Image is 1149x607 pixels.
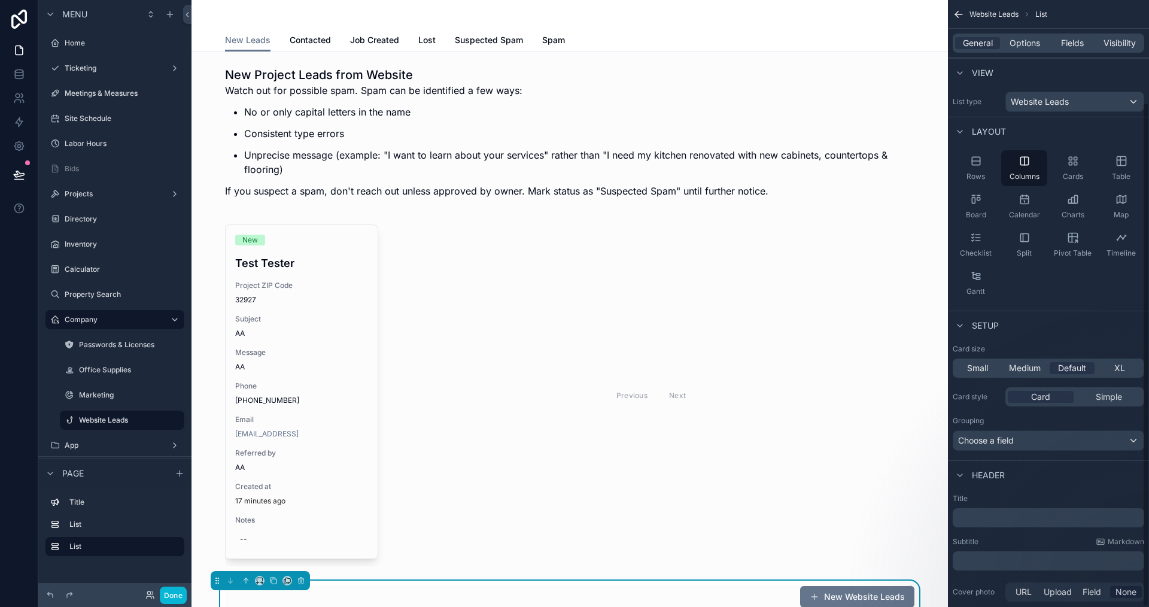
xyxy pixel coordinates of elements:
button: Gantt [953,265,999,301]
label: Home [65,38,182,48]
span: Setup [972,320,999,332]
label: Ticketing [65,63,165,73]
a: Ticketing [45,59,184,78]
label: Website Leads [79,415,177,425]
span: Table [1112,172,1130,181]
a: Company [45,310,184,329]
span: Rows [966,172,985,181]
a: Passwords & Licenses [60,335,184,354]
span: Simple [1096,391,1122,403]
a: Contacted [290,29,331,53]
button: Rows [953,150,999,186]
button: Timeline [1098,227,1144,263]
a: Suspected Spam [455,29,523,53]
a: Inventory [45,235,184,254]
span: New Leads [225,34,270,46]
label: Company [65,315,160,324]
a: Labor Hours [45,134,184,153]
span: Medium [1009,362,1041,374]
a: Directory [45,210,184,229]
span: Header [972,469,1005,481]
a: Calculator [45,260,184,279]
span: Choose a field [958,435,1014,445]
label: Labor Hours [65,139,182,148]
span: Suspected Spam [455,34,523,46]
label: Property Search [65,290,182,299]
label: Calculator [65,265,182,274]
span: Small [967,362,988,374]
label: Bids [65,164,182,174]
span: View [972,67,993,79]
span: General [963,37,993,49]
a: Bids [45,159,184,178]
button: Calendar [1001,189,1047,224]
span: Fields [1061,37,1084,49]
label: Projects [65,189,165,199]
div: scrollable content [953,508,1144,527]
label: Card style [953,392,1001,402]
button: Split [1001,227,1047,263]
label: Meetings & Measures [65,89,182,98]
span: Page [62,468,84,479]
label: Title [953,494,1144,503]
span: Default [1058,362,1086,374]
span: Split [1017,248,1032,258]
a: Home [45,34,184,53]
label: List type [953,97,1001,107]
button: Done [160,587,187,604]
span: List [1035,10,1047,19]
button: Columns [1001,150,1047,186]
button: Choose a field [953,430,1144,451]
span: Website Leads [1011,96,1069,108]
span: Contacted [290,34,331,46]
span: Pivot Table [1054,248,1092,258]
label: Marketing [79,390,182,400]
div: scrollable content [38,487,191,568]
label: App [65,441,165,450]
label: Grouping [953,416,984,426]
span: Calendar [1009,210,1040,220]
button: Cards [1050,150,1096,186]
a: Website Leads [60,411,184,430]
a: Office Supplies [60,360,184,380]
button: Pivot Table [1050,227,1096,263]
a: Property Search [45,285,184,304]
a: Marketing [60,386,184,405]
span: Checklist [960,248,992,258]
a: Spam [542,29,565,53]
label: Inventory [65,239,182,249]
span: Gantt [966,287,985,296]
span: Spam [542,34,565,46]
a: Lost [418,29,436,53]
button: Map [1098,189,1144,224]
button: Board [953,189,999,224]
label: Site Schedule [65,114,182,123]
button: Website Leads [1005,92,1144,112]
a: App [45,436,184,455]
a: Meetings & Measures [45,84,184,103]
label: List [69,542,175,551]
span: Board [966,210,986,220]
label: Office Supplies [79,365,182,375]
span: Timeline [1107,248,1136,258]
span: Website Leads [969,10,1019,19]
button: Table [1098,150,1144,186]
span: Visibility [1104,37,1136,49]
span: Charts [1062,210,1084,220]
span: Card [1031,391,1050,403]
span: Layout [972,126,1006,138]
button: Charts [1050,189,1096,224]
label: Passwords & Licenses [79,340,182,350]
span: Lost [418,34,436,46]
span: XL [1114,362,1125,374]
a: Job Created [350,29,399,53]
a: New Leads [225,29,270,52]
label: Title [69,497,180,507]
span: Job Created [350,34,399,46]
label: List [69,520,180,529]
span: Menu [62,8,87,20]
a: Projects [45,184,184,204]
a: Site Schedule [45,109,184,128]
label: Directory [65,214,182,224]
label: Card size [953,344,985,354]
